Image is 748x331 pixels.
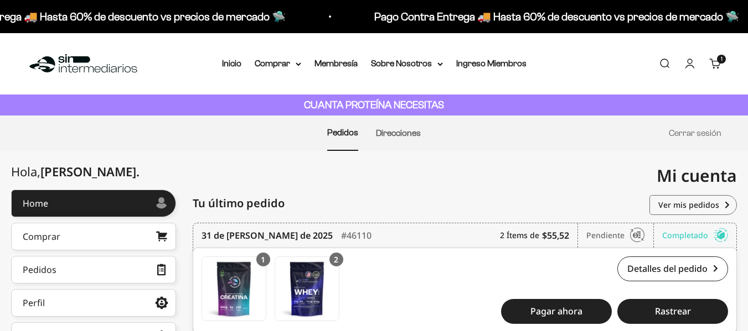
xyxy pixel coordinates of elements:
div: Perfil [23,298,45,307]
div: 1 [256,253,270,266]
a: Pagar ahora [501,299,612,324]
img: Translation missing: es.Creatina Monohidrato [202,257,266,321]
a: Comprar [11,223,176,250]
a: Ver mis pedidos [649,195,737,215]
summary: Comprar [255,56,301,71]
a: Ingreso Miembros [456,59,527,68]
div: 2 [329,253,343,266]
button: Rastrear [617,299,728,324]
div: #46110 [341,223,372,248]
time: 31 de [PERSON_NAME] de 2025 [202,229,333,242]
a: Pedidos [327,128,358,137]
div: Comprar [23,232,60,241]
a: Membresía [314,59,358,68]
summary: Sobre Nosotros [371,56,443,71]
img: Translation missing: es.Proteína Whey - Vainilla - Vainilla / 2 libras (910g) [275,257,339,321]
span: Tu último pedido [193,195,285,212]
p: Pago Contra Entrega 🚚 Hasta 60% de descuento vs precios de mercado 🛸 [372,8,737,25]
a: Perfil [11,289,176,317]
span: . [136,163,140,180]
a: Home [11,190,176,217]
span: [PERSON_NAME] [40,163,140,180]
span: 1 [721,56,723,62]
a: Pedidos [11,256,176,283]
a: Cerrar sesión [669,128,721,138]
div: Hola, [11,165,140,178]
a: Direcciones [376,128,421,138]
div: Pedidos [23,265,56,274]
a: Proteína Whey - Vainilla - Vainilla / 2 libras (910g) [275,256,339,321]
div: Completado [662,223,728,248]
span: Mi cuenta [657,164,737,187]
span: Rastrear [655,307,691,316]
div: Pendiente [586,223,654,248]
a: Inicio [222,59,241,68]
b: $55,52 [542,229,569,242]
a: Detalles del pedido [617,256,728,281]
a: Creatina Monohidrato [202,256,266,321]
strong: CUANTA PROTEÍNA NECESITAS [304,99,444,111]
div: 2 Ítems de [500,223,578,248]
div: Home [23,199,48,208]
